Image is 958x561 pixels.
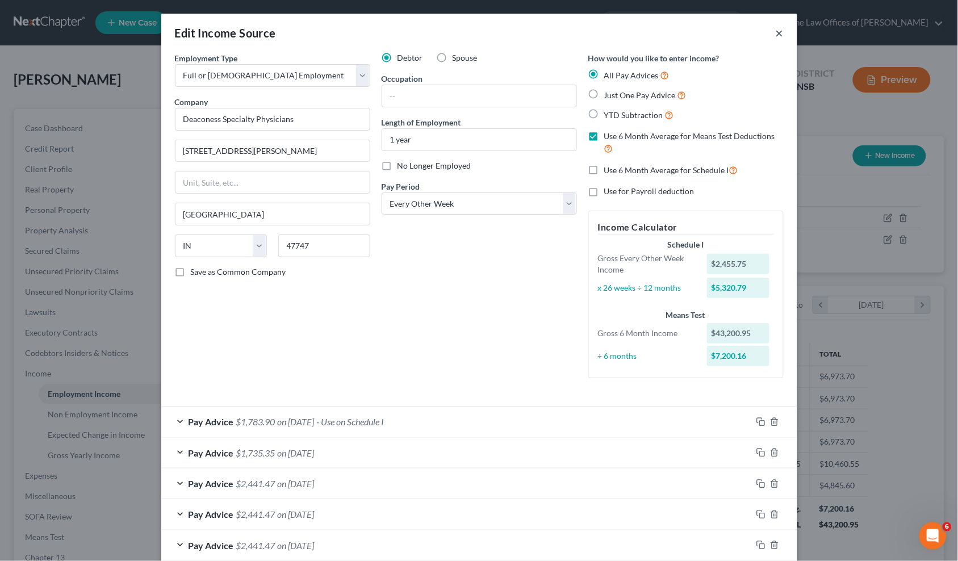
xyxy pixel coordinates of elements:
span: No Longer Employed [398,161,471,170]
input: Search company by name... [175,108,370,131]
button: × [776,26,784,40]
span: on [DATE] [278,540,315,551]
span: Use 6 Month Average for Schedule I [604,165,729,175]
span: Pay Advice [189,509,234,520]
span: - Use on Schedule I [317,416,384,427]
input: Enter zip... [278,235,370,257]
div: Edit Income Source [175,25,276,41]
span: Pay Period [382,182,420,191]
span: on [DATE] [278,447,315,458]
span: on [DATE] [278,416,315,427]
div: $2,455.75 [707,254,769,274]
span: Spouse [453,53,478,62]
div: Schedule I [598,239,774,250]
span: $2,441.47 [236,509,275,520]
span: $1,735.35 [236,447,275,458]
span: Use 6 Month Average for Means Test Deductions [604,131,775,141]
div: Gross Every Other Week Income [592,253,702,275]
span: Pay Advice [189,447,234,458]
span: $2,441.47 [236,478,275,489]
span: on [DATE] [278,509,315,520]
div: $43,200.95 [707,323,769,344]
span: Debtor [398,53,423,62]
div: $7,200.16 [707,346,769,366]
label: How would you like to enter income? [588,52,719,64]
input: Unit, Suite, etc... [175,171,370,193]
label: Occupation [382,73,423,85]
span: Pay Advice [189,416,234,427]
span: Pay Advice [189,478,234,489]
iframe: Intercom live chat [919,522,947,550]
div: x 26 weeks ÷ 12 months [592,282,702,294]
div: $5,320.79 [707,278,769,298]
label: Length of Employment [382,116,461,128]
span: $2,441.47 [236,540,275,551]
span: Company [175,97,208,107]
input: Enter address... [175,140,370,162]
input: ex: 2 years [382,129,576,150]
span: All Pay Advices [604,70,659,80]
span: YTD Subtraction [604,110,663,120]
input: Enter city... [175,203,370,225]
div: Means Test [598,309,774,321]
div: ÷ 6 months [592,350,702,362]
span: Use for Payroll deduction [604,186,695,196]
span: 6 [943,522,952,531]
input: -- [382,85,576,107]
span: Pay Advice [189,540,234,551]
h5: Income Calculator [598,220,774,235]
div: Gross 6 Month Income [592,328,702,339]
span: $1,783.90 [236,416,275,427]
span: Employment Type [175,53,238,63]
span: Save as Common Company [191,267,286,277]
span: Just One Pay Advice [604,90,676,100]
span: on [DATE] [278,478,315,489]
